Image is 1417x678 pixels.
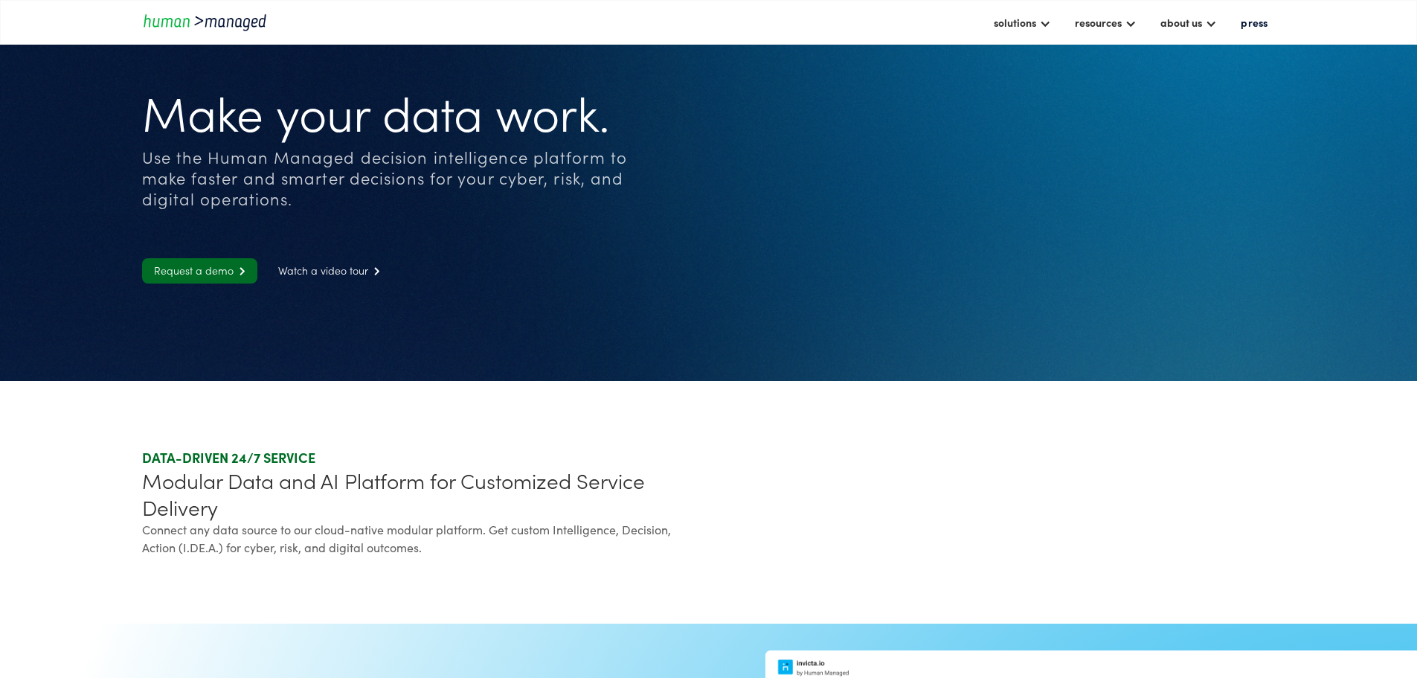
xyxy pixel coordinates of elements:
span:  [368,266,380,276]
a: Request a demo [142,258,257,284]
a: home [142,12,276,32]
div: resources [1075,13,1122,31]
div: about us [1153,10,1224,35]
h1: Make your data work. [142,83,632,139]
div: solutions [986,10,1058,35]
div: Modular Data and AI Platform for Customized Service Delivery [142,467,703,520]
div: DATA-DRIVEN 24/7 SERVICE [142,449,703,467]
a: Watch a video tour [266,258,392,284]
div: resources [1067,10,1144,35]
span:  [234,266,245,276]
div: solutions [994,13,1036,31]
a: press [1233,10,1275,35]
div: about us [1160,13,1202,31]
div: Connect any data source to our cloud-native modular platform. Get custom Intelligence, Decision, ... [142,520,703,556]
div: Use the Human Managed decision intelligence platform to make faster and smarter decisions for you... [142,147,632,209]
